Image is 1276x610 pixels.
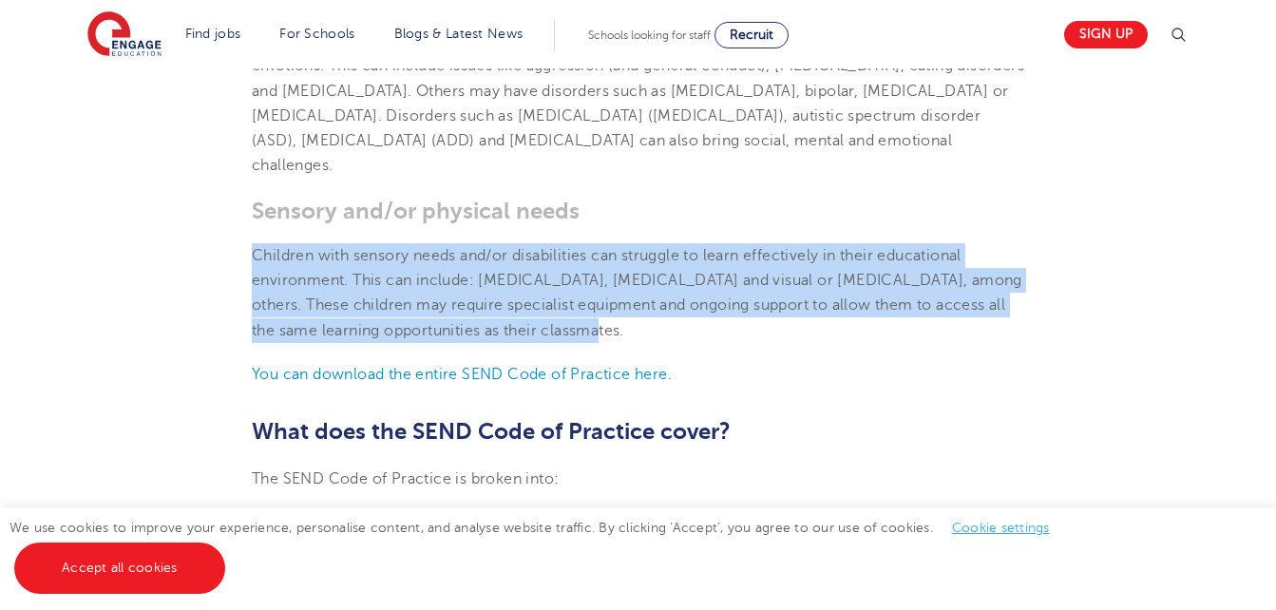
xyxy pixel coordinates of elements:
[714,22,789,48] a: Recruit
[14,543,225,594] a: Accept all cookies
[252,366,672,383] a: You can download the entire SEND Code of Practice here.
[252,418,731,445] span: What does the SEND Code of Practice cover?
[1064,21,1148,48] a: Sign up
[252,467,1024,491] p: The SEND Code of Practice is broken into:
[394,27,524,41] a: Blogs & Latest News
[588,29,711,42] span: Schools looking for staff
[10,521,1069,575] span: We use cookies to improve your experience, personalise content, and analyse website traffic. By c...
[730,28,773,42] span: Recruit
[279,27,354,41] a: For Schools
[185,27,241,41] a: Find jobs
[252,8,1024,175] span: Those with SEND can be at higher risk of mental health difficulties (and conversely, mental healt...
[87,11,162,59] img: Engage Education
[952,521,1050,535] a: Cookie settings
[252,198,580,224] span: Sensory and/or physical needs
[252,247,1022,339] span: Children with sensory needs and/or disabilities can struggle to learn effectively in their educat...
